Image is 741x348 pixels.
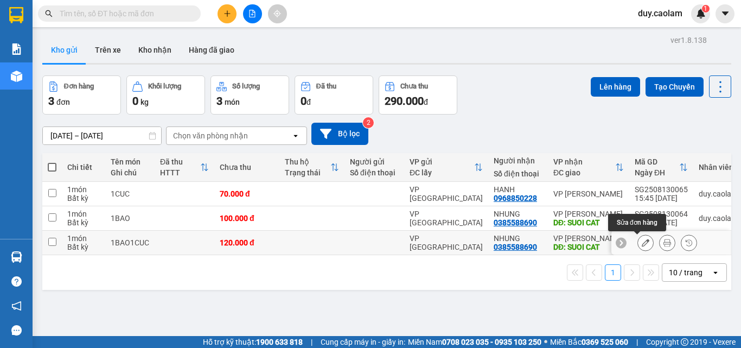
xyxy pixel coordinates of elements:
[173,130,248,141] div: Chọn văn phòng nhận
[279,153,344,182] th: Toggle SortBy
[699,189,738,198] div: duy.caolam
[220,238,274,247] div: 120.000 đ
[629,153,693,182] th: Toggle SortBy
[42,75,121,115] button: Đơn hàng3đơn
[48,94,54,107] span: 3
[126,75,205,115] button: Khối lượng0kg
[11,71,22,82] img: warehouse-icon
[424,98,428,106] span: đ
[494,156,542,165] div: Người nhận
[550,336,628,348] span: Miền Bắc
[408,336,541,348] span: Miền Nam
[291,131,300,140] svg: open
[553,234,624,243] div: VP [PERSON_NAME]
[311,123,368,145] button: Bộ lọc
[400,83,428,90] div: Chưa thu
[442,338,541,346] strong: 0708 023 035 - 0935 103 250
[285,157,330,166] div: Thu hộ
[111,157,149,166] div: Tên món
[160,168,200,177] div: HTTT
[608,214,666,231] div: Sửa đơn hàng
[11,325,22,336] span: message
[232,83,260,90] div: Số lượng
[67,163,100,172] div: Chi tiết
[67,185,100,194] div: 1 món
[268,4,287,23] button: aim
[681,338,688,346] span: copyright
[553,189,624,198] div: VP [PERSON_NAME]
[243,4,262,23] button: file-add
[720,9,730,18] span: caret-down
[225,98,240,106] span: món
[548,153,629,182] th: Toggle SortBy
[629,7,691,20] span: duy.caolam
[11,43,22,55] img: solution-icon
[494,234,542,243] div: NHUNG
[60,8,188,20] input: Tìm tên, số ĐT hoặc mã đơn
[635,185,688,194] div: SG2508130065
[711,268,720,277] svg: open
[11,301,22,311] span: notification
[591,77,640,97] button: Lên hàng
[220,214,274,223] div: 100.000 đ
[67,234,100,243] div: 1 món
[582,338,628,346] strong: 0369 525 060
[704,5,707,12] span: 1
[14,70,61,121] b: [PERSON_NAME]
[670,34,707,46] div: ver 1.8.138
[248,10,256,17] span: file-add
[273,10,281,17] span: aim
[410,185,483,203] div: VP [GEOGRAPHIC_DATA]
[295,75,373,115] button: Đã thu0đ
[91,52,149,65] li: (c) 2017
[140,98,149,106] span: kg
[699,163,738,172] div: Nhân viên
[111,168,149,177] div: Ghi chú
[553,210,624,218] div: VP [PERSON_NAME]
[218,4,237,23] button: plus
[285,168,330,177] div: Trạng thái
[553,157,615,166] div: VP nhận
[111,189,149,198] div: 1CUC
[316,83,336,90] div: Đã thu
[379,75,457,115] button: Chưa thu290.000đ
[67,194,100,203] div: Bất kỳ
[716,4,734,23] button: caret-down
[11,251,22,263] img: warehouse-icon
[132,94,138,107] span: 0
[70,16,104,104] b: BIÊN NHẬN GỬI HÀNG HÓA
[203,336,303,348] span: Hỗ trợ kỹ thuật:
[11,276,22,287] span: question-circle
[635,168,679,177] div: Ngày ĐH
[699,214,738,223] div: duy.caolam
[385,94,424,107] span: 290.000
[696,9,706,18] img: icon-new-feature
[635,210,688,218] div: SG2508130064
[180,37,243,63] button: Hàng đã giao
[111,214,149,223] div: 1BAO
[669,267,702,278] div: 10 / trang
[702,5,710,12] sup: 1
[404,153,488,182] th: Toggle SortBy
[494,194,537,203] div: 0968850228
[256,338,303,346] strong: 1900 633 818
[635,194,688,203] div: 15:45 [DATE]
[410,234,483,251] div: VP [GEOGRAPHIC_DATA]
[553,218,624,227] div: DĐ: SUOI CAT
[544,340,547,344] span: ⚪️
[118,14,144,40] img: logo.jpg
[220,189,274,198] div: 70.000 đ
[321,336,405,348] span: Cung cấp máy in - giấy in:
[67,218,100,227] div: Bất kỳ
[410,168,474,177] div: ĐC lấy
[91,41,149,50] b: [DOMAIN_NAME]
[220,163,274,172] div: Chưa thu
[494,210,542,218] div: NHUNG
[494,169,542,178] div: Số điện thoại
[605,264,621,281] button: 1
[216,94,222,107] span: 3
[67,210,100,218] div: 1 món
[311,336,312,348] span: |
[553,168,615,177] div: ĐC giao
[9,7,23,23] img: logo-vxr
